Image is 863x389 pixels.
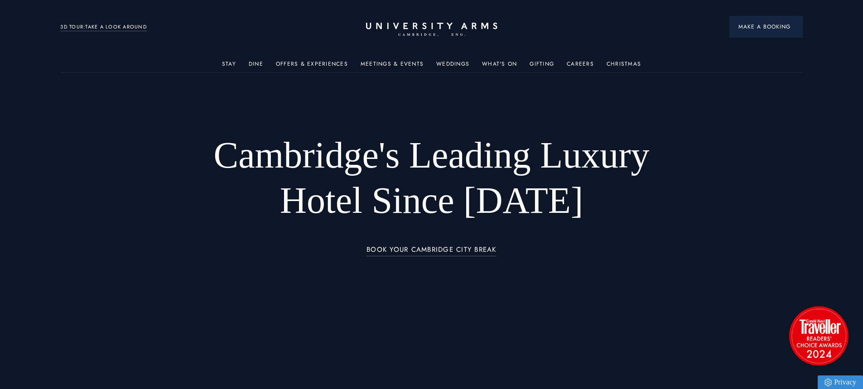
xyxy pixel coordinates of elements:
[729,16,803,38] button: Make a BookingArrow icon
[366,246,497,256] a: BOOK YOUR CAMBRIDGE CITY BREAK
[482,61,517,72] a: What's On
[530,61,554,72] a: Gifting
[190,133,673,223] h1: Cambridge's Leading Luxury Hotel Since [DATE]
[222,61,236,72] a: Stay
[249,61,263,72] a: Dine
[366,23,497,37] a: Home
[791,25,794,29] img: Arrow icon
[361,61,424,72] a: Meetings & Events
[818,375,863,389] a: Privacy
[276,61,348,72] a: Offers & Experiences
[785,302,853,370] img: image-2524eff8f0c5d55edbf694693304c4387916dea5-1501x1501-png
[60,23,147,31] a: 3D TOUR:TAKE A LOOK AROUND
[436,61,469,72] a: Weddings
[607,61,641,72] a: Christmas
[824,379,832,386] img: Privacy
[567,61,594,72] a: Careers
[738,23,794,31] span: Make a Booking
